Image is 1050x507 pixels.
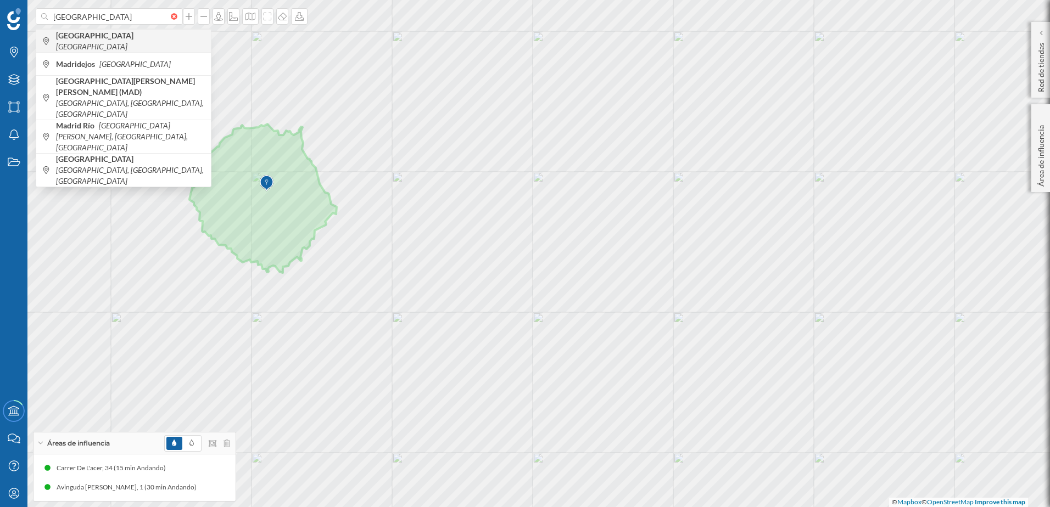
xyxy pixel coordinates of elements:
[56,154,136,164] b: [GEOGRAPHIC_DATA]
[260,172,273,194] img: Marker
[927,498,974,506] a: OpenStreetMap
[975,498,1025,506] a: Improve this map
[56,59,98,69] b: Madridejos
[57,463,171,474] div: Carrer De L'acer, 34 (15 min Andando)
[56,76,195,97] b: [GEOGRAPHIC_DATA][PERSON_NAME][PERSON_NAME] (MAD)
[7,8,21,30] img: Geoblink Logo
[56,121,97,130] b: Madrid Río
[1036,121,1047,187] p: Área de influencia
[56,31,136,40] b: [GEOGRAPHIC_DATA]
[47,438,110,448] span: Áreas de influencia
[1036,38,1047,92] p: Red de tiendas
[56,98,204,119] i: [GEOGRAPHIC_DATA], [GEOGRAPHIC_DATA], [GEOGRAPHIC_DATA]
[56,165,204,185] i: [GEOGRAPHIC_DATA], [GEOGRAPHIC_DATA], [GEOGRAPHIC_DATA]
[889,498,1028,507] div: © ©
[57,482,202,493] div: Avinguda [PERSON_NAME], 1 (30 min Andando)
[99,59,171,69] i: [GEOGRAPHIC_DATA]
[22,8,61,18] span: Soporte
[56,121,188,152] i: [GEOGRAPHIC_DATA][PERSON_NAME], [GEOGRAPHIC_DATA], [GEOGRAPHIC_DATA]
[56,42,127,51] i: [GEOGRAPHIC_DATA]
[897,498,921,506] a: Mapbox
